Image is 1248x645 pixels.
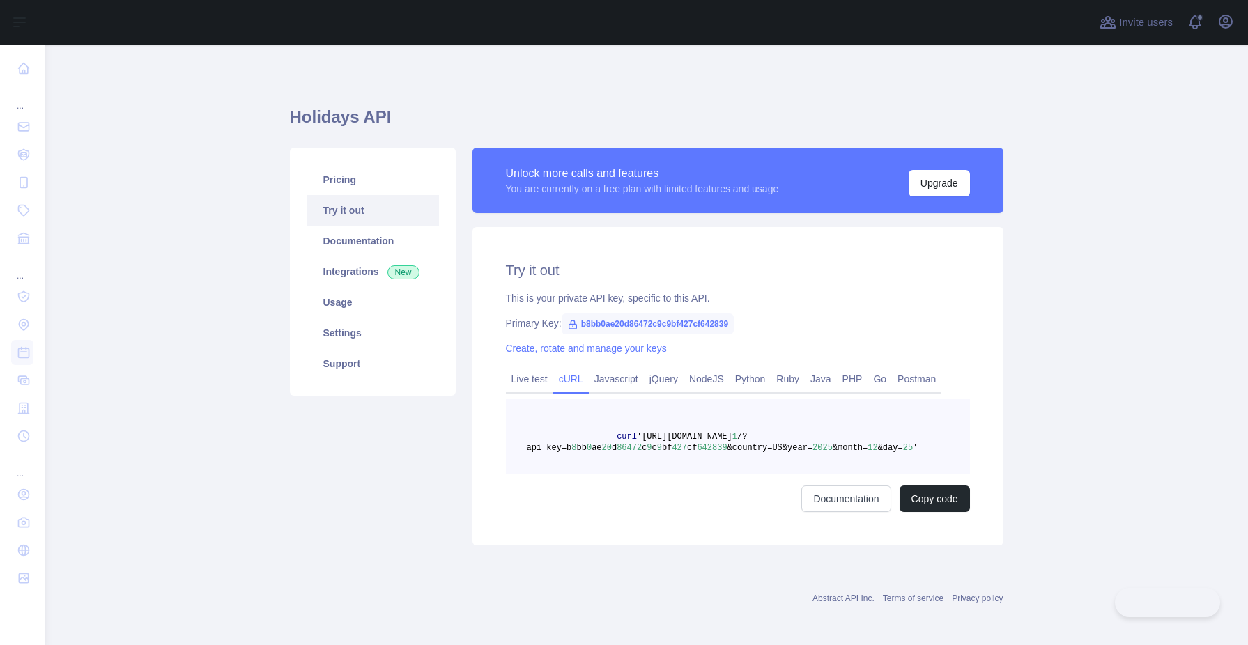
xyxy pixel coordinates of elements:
span: 9 [657,443,662,453]
span: Invite users [1119,15,1173,31]
span: 0 [587,443,592,453]
a: NodeJS [684,368,730,390]
a: Postman [892,368,941,390]
span: 8 [571,443,576,453]
span: ae [592,443,601,453]
span: cf [687,443,697,453]
a: Usage [307,287,439,318]
a: Go [868,368,892,390]
span: 25 [903,443,913,453]
span: 20 [602,443,612,453]
a: Pricing [307,164,439,195]
a: Ruby [771,368,805,390]
div: ... [11,254,33,281]
div: ... [11,451,33,479]
iframe: Toggle Customer Support [1115,588,1220,617]
div: You are currently on a free plan with limited features and usage [506,182,779,196]
a: Javascript [589,368,644,390]
span: 2025 [812,443,833,453]
a: Documentation [307,226,439,256]
button: Upgrade [909,170,970,196]
span: ' [913,443,918,453]
button: Invite users [1097,11,1176,33]
a: jQuery [644,368,684,390]
a: Privacy policy [952,593,1003,603]
span: 86472 [617,443,642,453]
a: Create, rotate and manage your keys [506,343,667,354]
span: 12 [868,443,877,453]
button: Copy code [900,485,970,512]
a: Terms of service [883,593,943,603]
span: bf [662,443,672,453]
div: Primary Key: [506,316,970,330]
a: Support [307,348,439,379]
a: Integrations New [307,256,439,287]
span: &month= [833,443,868,453]
span: d [612,443,617,453]
div: ... [11,84,33,111]
span: bb [577,443,587,453]
span: c [652,443,657,453]
span: New [387,265,419,279]
a: Python [730,368,771,390]
a: Try it out [307,195,439,226]
span: 1 [732,432,737,442]
a: PHP [837,368,868,390]
a: Settings [307,318,439,348]
div: Unlock more calls and features [506,165,779,182]
span: 9 [647,443,652,453]
span: '[URL][DOMAIN_NAME] [637,432,732,442]
span: c [642,443,647,453]
a: Live test [506,368,553,390]
span: b8bb0ae20d86472c9c9bf427cf642839 [562,313,734,334]
h1: Holidays API [290,106,1003,139]
span: &country=US&year= [727,443,812,453]
a: Java [805,368,837,390]
div: This is your private API key, specific to this API. [506,291,970,305]
a: cURL [553,368,589,390]
a: Abstract API Inc. [812,593,875,603]
h2: Try it out [506,261,970,280]
a: Documentation [801,485,891,512]
span: 642839 [697,443,727,453]
span: &day= [878,443,903,453]
span: curl [617,432,637,442]
span: 427 [672,443,687,453]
